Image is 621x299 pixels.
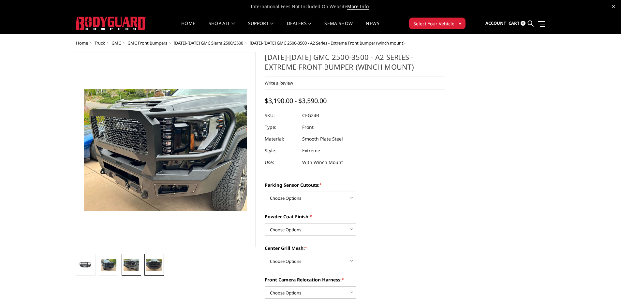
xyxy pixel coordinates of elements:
[209,21,235,34] a: shop all
[265,96,327,105] span: $3,190.00 - $3,590.00
[302,110,319,121] dd: CEG24B
[76,40,88,46] a: Home
[111,40,121,46] a: GMC
[509,20,520,26] span: Cart
[78,261,94,269] img: 2024-2025 GMC 2500-3500 - A2 Series - Extreme Front Bumper (winch mount)
[265,213,445,220] label: Powder Coat Finish:
[76,52,256,247] a: 2024-2025 GMC 2500-3500 - A2 Series - Extreme Front Bumper (winch mount)
[127,40,167,46] a: GMC Front Bumpers
[265,145,297,156] dt: Style:
[409,18,466,29] button: Select Your Vehicle
[521,21,525,26] span: 0
[265,121,297,133] dt: Type:
[146,259,162,270] img: 2024-2025 GMC 2500-3500 - A2 Series - Extreme Front Bumper (winch mount)
[265,276,445,283] label: Front Camera Relocation Harness:
[124,259,139,270] img: 2024-2025 GMC 2500-3500 - A2 Series - Extreme Front Bumper (winch mount)
[485,15,506,32] a: Account
[265,133,297,145] dt: Material:
[265,182,445,188] label: Parking Sensor Cutouts:
[265,110,297,121] dt: SKU:
[248,21,274,34] a: Support
[366,21,379,34] a: News
[287,21,312,34] a: Dealers
[250,40,405,46] span: [DATE]-[DATE] GMC 2500-3500 - A2 Series - Extreme Front Bumper (winch mount)
[302,121,314,133] dd: Front
[302,145,320,156] dd: Extreme
[459,20,461,27] span: ▾
[181,21,195,34] a: Home
[84,89,247,211] img: 2024-2025 GMC 2500-3500 - A2 Series - Extreme Front Bumper (winch mount)
[95,40,105,46] a: Truck
[302,133,343,145] dd: Smooth Plate Steel
[302,156,343,168] dd: With Winch Mount
[485,20,506,26] span: Account
[174,40,243,46] a: [DATE]-[DATE] GMC Sierra 2500/3500
[265,245,445,251] label: Center Grill Mesh:
[265,80,293,86] a: Write a Review
[413,20,454,27] span: Select Your Vehicle
[509,15,525,32] a: Cart 0
[101,259,116,270] img: 2024-2025 GMC 2500-3500 - A2 Series - Extreme Front Bumper (winch mount)
[347,3,369,10] a: More Info
[265,52,445,76] h1: [DATE]-[DATE] GMC 2500-3500 - A2 Series - Extreme Front Bumper (winch mount)
[76,17,146,30] img: BODYGUARD BUMPERS
[588,268,621,299] iframe: Chat Widget
[265,156,297,168] dt: Use:
[324,21,353,34] a: SEMA Show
